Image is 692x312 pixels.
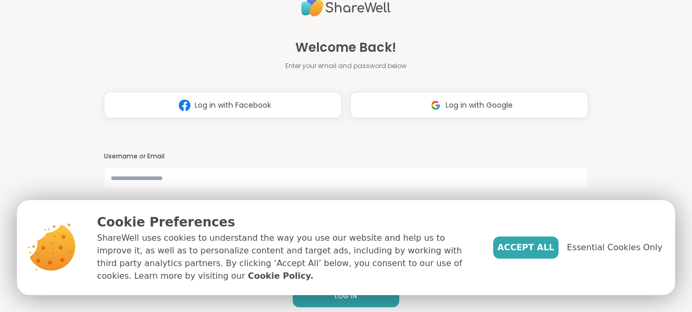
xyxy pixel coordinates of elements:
[446,100,513,111] span: Log in with Google
[426,96,446,115] img: ShareWell Logomark
[104,92,342,118] button: Log in with Facebook
[493,237,559,259] button: Accept All
[295,38,396,57] span: Welcome Back!
[248,270,313,282] a: Cookie Policy.
[97,213,476,232] p: Cookie Preferences
[175,96,195,115] img: ShareWell Logomark
[104,152,588,161] h3: Username or Email
[285,61,407,71] span: Enter your email and password below
[334,291,357,301] span: LOG IN
[350,92,588,118] button: Log in with Google
[293,285,399,307] button: LOG IN
[567,241,662,254] span: Essential Cookies Only
[195,100,271,111] span: Log in with Facebook
[497,241,554,254] span: Accept All
[97,232,476,282] p: ShareWell uses cookies to understand the way you use our website and help us to improve it, as we...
